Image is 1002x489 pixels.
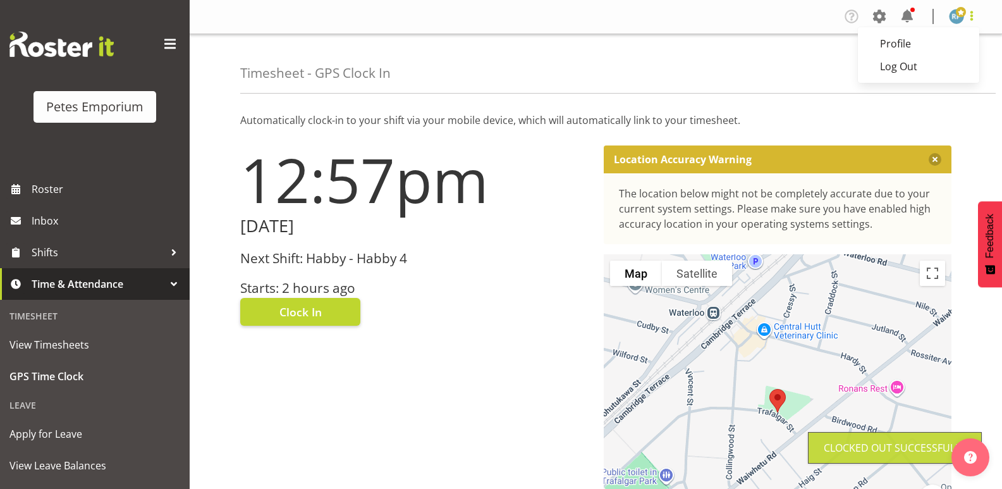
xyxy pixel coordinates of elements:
[32,275,164,294] span: Time & Attendance
[614,153,752,166] p: Location Accuracy Warning
[3,418,186,450] a: Apply for Leave
[984,214,996,258] span: Feedback
[824,440,966,455] div: Clocked out Successfully
[3,303,186,329] div: Timesheet
[3,361,186,392] a: GPS Time Clock
[858,32,979,55] a: Profile
[9,367,180,386] span: GPS Time Clock
[3,450,186,481] a: View Leave Balances
[32,243,164,262] span: Shifts
[964,451,977,464] img: help-xxl-2.png
[9,456,180,475] span: View Leave Balances
[3,392,186,418] div: Leave
[46,97,144,116] div: Petes Emporium
[279,304,322,320] span: Clock In
[3,329,186,361] a: View Timesheets
[240,145,589,214] h1: 12:57pm
[240,251,589,266] h3: Next Shift: Habby - Habby 4
[858,55,979,78] a: Log Out
[929,153,941,166] button: Close message
[619,186,937,232] div: The location below might not be completely accurate due to your current system settings. Please m...
[240,216,589,236] h2: [DATE]
[9,335,180,354] span: View Timesheets
[32,211,183,230] span: Inbox
[9,424,180,443] span: Apply for Leave
[240,113,951,128] p: Automatically clock-in to your shift via your mobile device, which will automatically link to you...
[240,298,360,326] button: Clock In
[9,32,114,57] img: Rosterit website logo
[240,66,391,80] h4: Timesheet - GPS Clock In
[949,9,964,24] img: reina-puketapu721.jpg
[978,201,1002,287] button: Feedback - Show survey
[610,261,662,286] button: Show street map
[920,261,945,286] button: Toggle fullscreen view
[240,281,589,295] h3: Starts: 2 hours ago
[662,261,732,286] button: Show satellite imagery
[32,180,183,199] span: Roster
